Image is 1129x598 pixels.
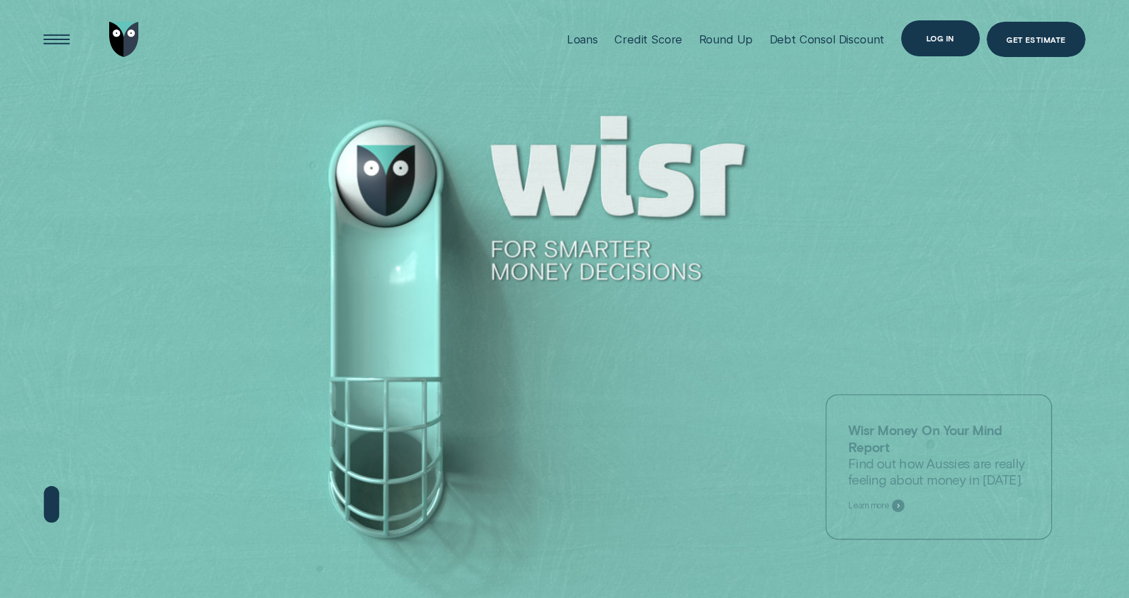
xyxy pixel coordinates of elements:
span: Learn more [848,501,889,511]
div: Round Up [699,33,753,46]
div: Loans [567,33,598,46]
a: Get Estimate [987,22,1086,57]
p: Find out how Aussies are really feeling about money in [DATE]. [848,422,1029,489]
div: Credit Score [614,33,682,46]
button: Log in [901,20,981,56]
img: Wisr [109,22,139,57]
strong: Wisr Money On Your Mind Report [848,422,1002,455]
div: Debt Consol Discount [770,33,885,46]
div: Log in [926,35,955,41]
a: Wisr Money On Your Mind ReportFind out how Aussies are really feeling about money in [DATE].Learn... [826,394,1052,540]
button: Open Menu [39,22,74,57]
